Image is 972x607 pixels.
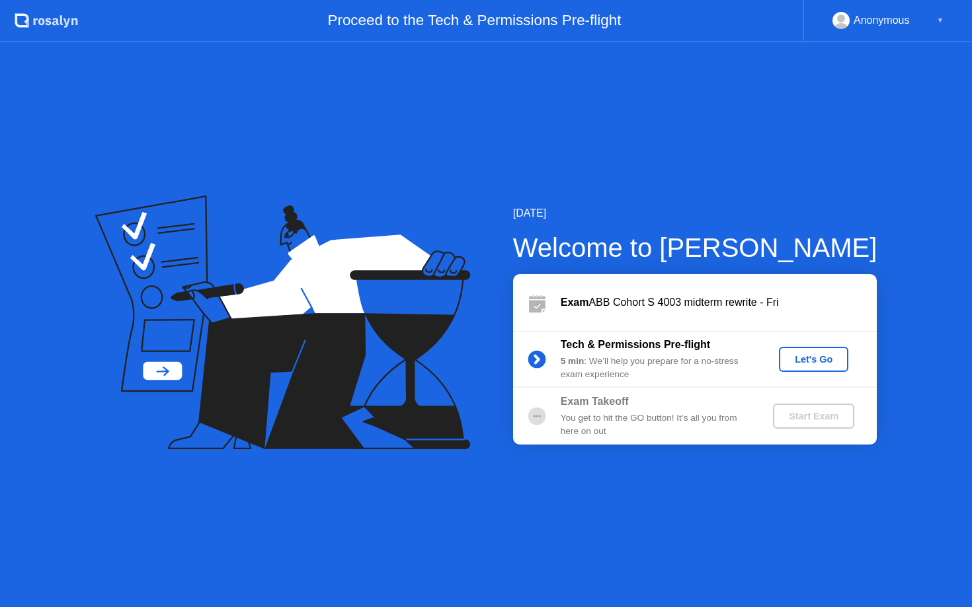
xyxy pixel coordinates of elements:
[561,411,751,439] div: You get to hit the GO button! It’s all you from here on out
[561,355,751,382] div: : We’ll help you prepare for a no-stress exam experience
[561,339,710,350] b: Tech & Permissions Pre-flight
[561,396,629,407] b: Exam Takeoff
[779,347,848,372] button: Let's Go
[937,12,944,29] div: ▼
[784,354,843,365] div: Let's Go
[561,356,585,366] b: 5 min
[778,411,849,421] div: Start Exam
[513,228,877,268] div: Welcome to [PERSON_NAME]
[561,297,589,308] b: Exam
[513,205,877,221] div: [DATE]
[561,295,877,310] div: ABB Cohort S 4003 midterm rewrite - Fri
[773,404,854,429] button: Start Exam
[854,12,910,29] div: Anonymous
